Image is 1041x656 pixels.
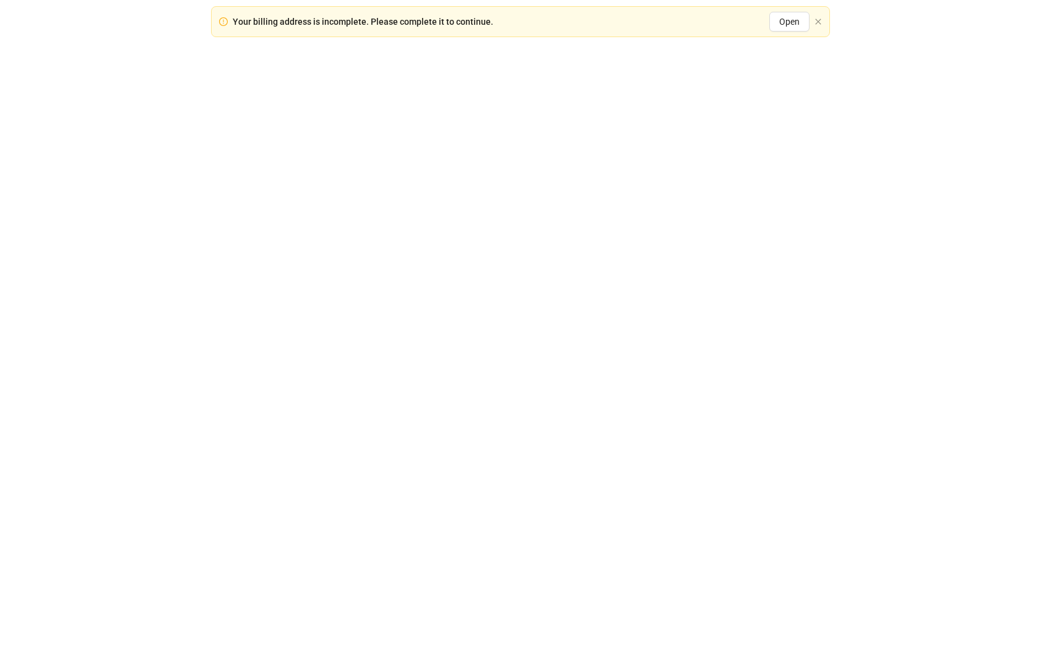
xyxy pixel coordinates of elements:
[769,12,810,32] button: Open
[779,17,800,27] span: Open
[814,18,822,25] span: close
[219,17,228,26] span: exclamation-circle
[233,15,493,28] div: Your billing address is incomplete. Please complete it to continue.
[814,18,822,26] button: close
